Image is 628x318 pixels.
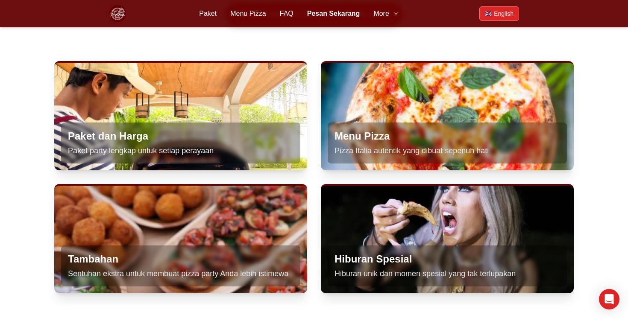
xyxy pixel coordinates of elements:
[335,145,560,157] p: Pizza Italia autentik yang dibuat sepenuh hati
[199,9,217,19] a: Paket
[373,9,399,19] button: More
[321,61,574,170] a: Menu Pizza Pizza Italia autentik yang dibuat sepenuh hati
[68,268,293,280] p: Sentuhan ekstra untuk membuat pizza party Anda lebih istimewa
[335,268,560,280] p: Hiburan unik dan momen spesial yang tak terlupakan
[599,289,619,309] div: Open Intercom Messenger
[230,9,266,19] a: Menu Pizza
[68,129,293,143] h3: Paket dan Harga
[335,129,560,143] h3: Menu Pizza
[307,9,360,19] a: Pesan Sekarang
[54,61,307,170] a: Paket dan Harga Paket party lengkap untuk setiap perayaan
[321,184,574,293] a: Hiburan Spesial Hiburan unik dan momen spesial yang tak terlupakan
[68,145,293,157] p: Paket party lengkap untuk setiap perayaan
[479,6,519,21] a: Switch to English
[373,9,389,19] span: More
[109,5,126,22] img: Bali Pizza Party Logo
[494,9,514,18] span: English
[335,252,560,266] h3: Hiburan Spesial
[54,184,307,293] a: Tambahan Sentuhan ekstra untuk membuat pizza party Anda lebih istimewa
[280,9,293,19] a: FAQ
[68,252,293,266] h3: Tambahan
